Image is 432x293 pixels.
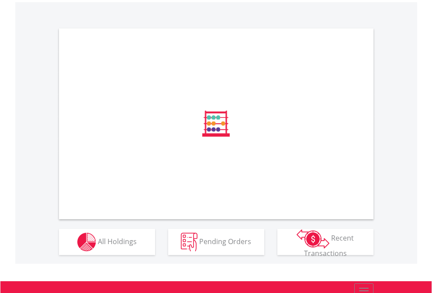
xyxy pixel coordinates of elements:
img: pending_instructions-wht.png [181,233,197,252]
button: Recent Transactions [277,229,373,255]
button: Pending Orders [168,229,264,255]
img: holdings-wht.png [77,233,96,252]
button: All Holdings [59,229,155,255]
span: Pending Orders [199,236,251,246]
img: transactions-zar-wht.png [297,229,329,248]
span: All Holdings [98,236,137,246]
